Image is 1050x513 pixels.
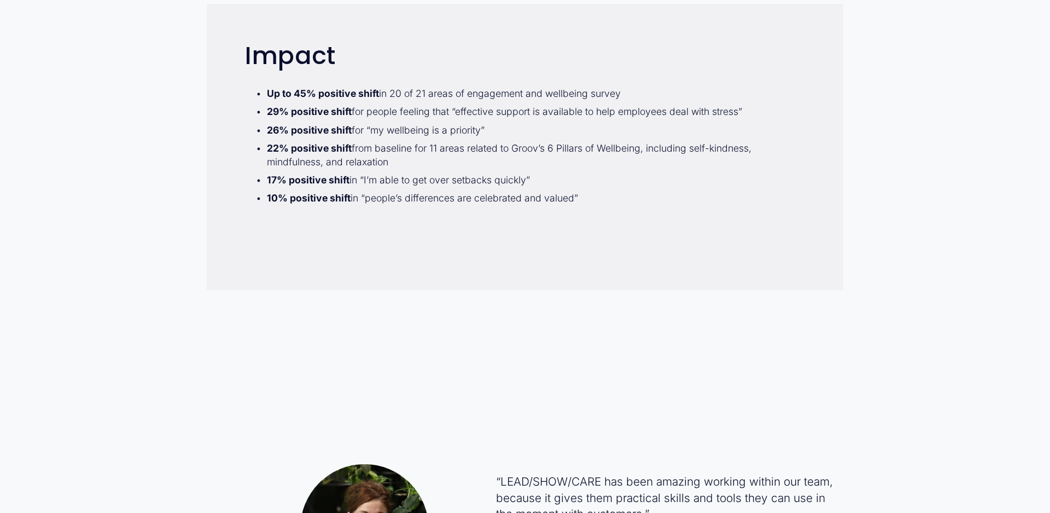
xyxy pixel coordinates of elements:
span: for “my wellbeing is a priority” [267,124,485,136]
span: in “people’s differences are celebrated and valued” [267,192,578,204]
strong: Up to 45% positive shift [267,88,379,99]
strong: 10% positive shift [267,192,351,204]
strong: 17% positive shift [267,174,349,186]
strong: 22% positive shift [267,142,352,154]
span: in “I’m able to get over setbacks quickly” [267,174,530,186]
span: “ [496,475,500,488]
strong: 29% positive shift [267,106,352,117]
strong: 26% positive shift [267,124,352,136]
span: from baseline for 11 areas related to Groov’s 6 Pillars of Wellbeing, including self-kindness, mi... [267,142,754,168]
span: for people feeling that “effective support is available to help employees deal with stress” [267,106,742,117]
span: in 20 of 21 areas of engagement and wellbeing survey [267,88,621,99]
h2: Impact [245,42,805,70]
